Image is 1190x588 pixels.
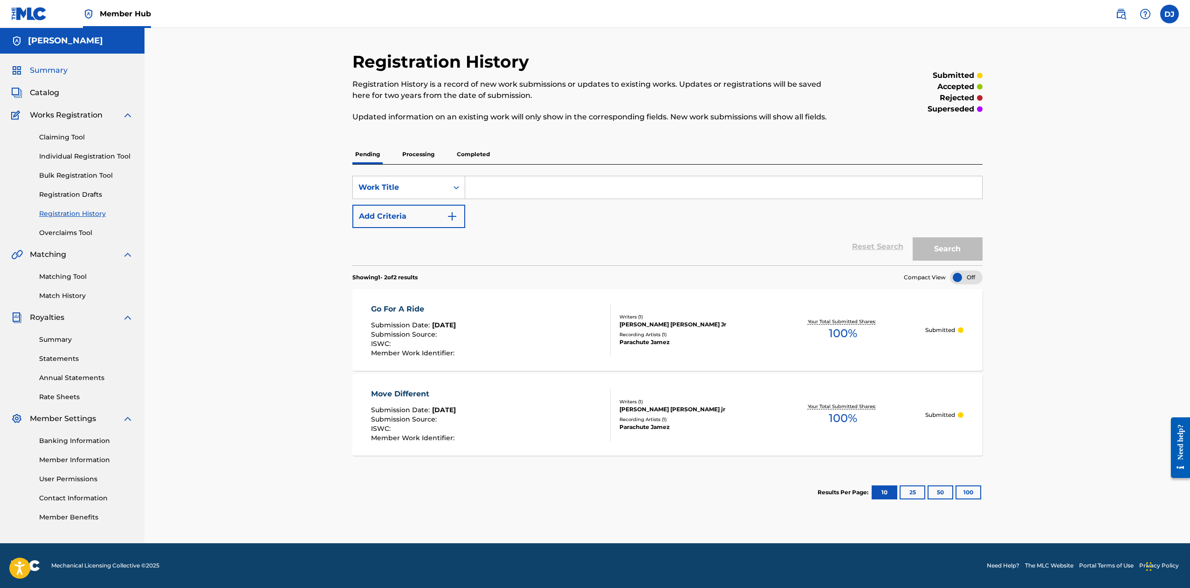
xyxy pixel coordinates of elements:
[30,413,96,424] span: Member Settings
[619,416,760,423] div: Recording Artists ( 1 )
[454,145,493,164] p: Completed
[39,132,133,142] a: Claiming Tool
[808,318,878,325] p: Your Total Submitted Shares:
[619,320,760,329] div: [PERSON_NAME] [PERSON_NAME] Jr
[39,474,133,484] a: User Permissions
[829,325,857,342] span: 100 %
[358,182,442,193] div: Work Title
[39,354,133,364] a: Statements
[1140,8,1151,20] img: help
[619,405,760,414] div: [PERSON_NAME] [PERSON_NAME] jr
[352,289,983,371] a: Go For A RideSubmission Date:[DATE]Submission Source:ISWC:Member Work Identifier:Writers (1)[PERS...
[371,349,457,357] span: Member Work Identifier :
[122,110,133,121] img: expand
[432,406,456,414] span: [DATE]
[11,65,68,76] a: SummarySummary
[1164,410,1190,485] iframe: Resource Center
[39,373,133,383] a: Annual Statements
[122,249,133,260] img: expand
[1115,8,1127,20] img: search
[371,339,393,348] span: ISWC :
[11,87,59,98] a: CatalogCatalog
[39,493,133,503] a: Contact Information
[39,152,133,161] a: Individual Registration Tool
[352,205,465,228] button: Add Criteria
[933,70,974,81] p: submitted
[1136,5,1155,23] div: Help
[30,65,68,76] span: Summary
[371,388,457,400] div: Move Different
[1139,561,1179,570] a: Privacy Policy
[900,485,925,499] button: 25
[51,561,159,570] span: Mechanical Licensing Collective © 2025
[399,145,437,164] p: Processing
[818,488,871,497] p: Results Per Page:
[11,560,40,571] img: logo
[619,331,760,338] div: Recording Artists ( 1 )
[28,35,103,46] h5: Derrick James
[371,415,439,423] span: Submission Source :
[904,273,946,282] span: Compact View
[937,81,974,92] p: accepted
[940,92,974,104] p: rejected
[11,35,22,47] img: Accounts
[371,406,432,414] span: Submission Date :
[30,312,64,323] span: Royalties
[39,335,133,345] a: Summary
[1160,5,1179,23] div: User Menu
[619,398,760,405] div: Writers ( 1 )
[352,145,383,164] p: Pending
[39,272,133,282] a: Matching Tool
[619,338,760,346] div: Parachute Jamez
[1143,543,1190,588] div: Chat Widget
[1146,553,1152,581] div: Drag
[39,392,133,402] a: Rate Sheets
[352,79,838,101] p: Registration History is a record of new work submissions or updates to existing works. Updates or...
[352,51,534,72] h2: Registration History
[39,436,133,446] a: Banking Information
[872,485,897,499] button: 10
[122,312,133,323] img: expand
[39,190,133,200] a: Registration Drafts
[928,485,953,499] button: 50
[1112,5,1130,23] a: Public Search
[11,413,22,424] img: Member Settings
[371,330,439,339] span: Submission Source :
[1025,561,1073,570] a: The MLC Website
[808,403,878,410] p: Your Total Submitted Shares:
[352,111,838,123] p: Updated information on an existing work will only show in the corresponding fields. New work subm...
[100,8,151,19] span: Member Hub
[39,291,133,301] a: Match History
[122,413,133,424] img: expand
[39,512,133,522] a: Member Benefits
[11,110,23,121] img: Works Registration
[352,176,983,265] form: Search Form
[987,561,1019,570] a: Need Help?
[11,65,22,76] img: Summary
[371,434,457,442] span: Member Work Identifier :
[83,8,94,20] img: Top Rightsholder
[925,411,955,419] p: Submitted
[30,249,66,260] span: Matching
[371,424,393,433] span: ISWC :
[829,410,857,427] span: 100 %
[371,321,432,329] span: Submission Date :
[925,326,955,334] p: Submitted
[30,87,59,98] span: Catalog
[11,87,22,98] img: Catalog
[11,249,23,260] img: Matching
[619,423,760,431] div: Parachute Jamez
[39,171,133,180] a: Bulk Registration Tool
[352,374,983,456] a: Move DifferentSubmission Date:[DATE]Submission Source:ISWC:Member Work Identifier:Writers (1)[PER...
[371,304,457,315] div: Go For A Ride
[11,7,47,21] img: MLC Logo
[39,209,133,219] a: Registration History
[352,273,418,282] p: Showing 1 - 2 of 2 results
[30,110,103,121] span: Works Registration
[928,104,974,115] p: superseded
[39,455,133,465] a: Member Information
[39,228,133,238] a: Overclaims Tool
[956,485,981,499] button: 100
[1079,561,1134,570] a: Portal Terms of Use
